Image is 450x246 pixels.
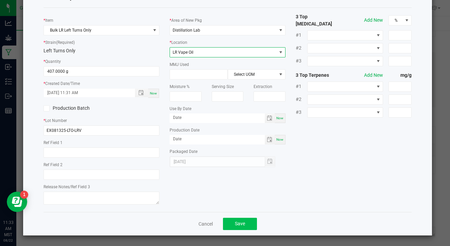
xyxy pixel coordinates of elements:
span: Now [150,91,157,95]
label: Production Date [170,127,200,133]
span: #1 [296,83,307,90]
label: Release Notes/Ref Field 3 [44,184,90,190]
span: #2 [296,45,307,52]
span: Toggle popup [135,89,148,97]
span: Save [235,221,245,226]
span: Distillation Lab [173,28,200,33]
span: NO DATA FOUND [44,25,159,35]
label: Item [45,17,53,23]
span: #2 [296,96,307,103]
label: Moisture % [170,84,190,90]
span: NO DATA FOUND [307,94,383,105]
label: Created Date/Time [45,81,80,87]
span: Toggle calendar [265,113,275,123]
span: NO DATA FOUND [307,30,383,40]
label: Area of New Pkg [171,17,202,23]
span: % [389,16,403,25]
strong: mg/g [388,72,412,79]
span: Toggle calendar [265,135,275,144]
span: #3 [296,109,307,116]
label: Quantity [45,58,61,65]
label: MMJ Used [170,62,189,68]
label: Production Batch [44,105,97,112]
label: Serving Size [212,84,234,90]
span: (Required) [56,40,75,45]
span: Left Turns Only [44,48,75,53]
span: Bulk LR Left Turns Only [44,25,151,35]
span: #3 [296,57,307,65]
span: NO DATA FOUND [307,56,383,66]
label: Ref Field 2 [44,162,63,168]
input: Date [170,113,265,122]
button: Add New [364,17,383,24]
label: Location [171,39,187,46]
strong: 3 Top [MEDICAL_DATA] [296,13,342,28]
strong: 3 Top Terpenes [296,72,342,79]
label: Use By Date [170,106,191,112]
span: NO DATA FOUND [307,43,383,53]
iframe: Resource center [7,192,27,212]
span: NO DATA FOUND [307,107,383,118]
label: Packaged Date [170,148,197,155]
span: Now [276,138,283,141]
span: NO DATA FOUND [307,82,383,92]
label: Lot Number [45,118,67,124]
span: LR Vape Oil [173,50,193,55]
input: Date [170,135,265,143]
label: Ref Field 1 [44,140,63,146]
button: Save [223,218,257,230]
input: Created Datetime [44,89,128,97]
label: Extraction [254,84,272,90]
button: Add New [364,72,383,79]
label: Strain [45,39,75,46]
a: Cancel [198,221,213,227]
span: #1 [296,32,307,39]
iframe: Resource center unread badge [20,191,28,199]
span: Select UOM [228,70,277,79]
span: Now [276,116,283,120]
